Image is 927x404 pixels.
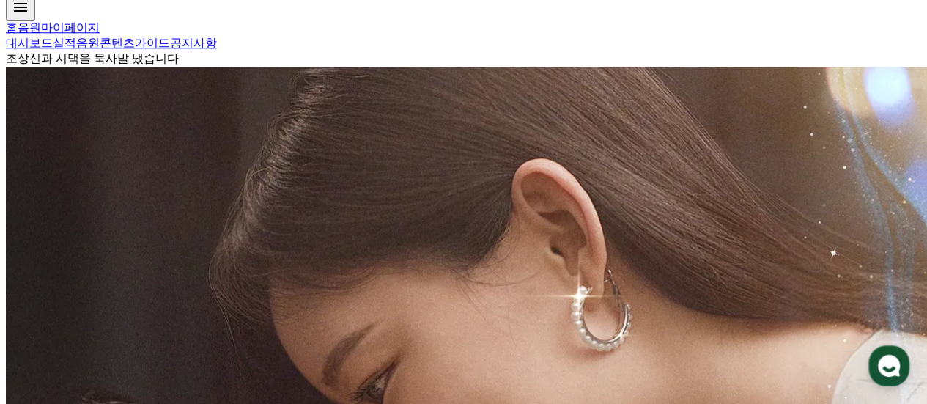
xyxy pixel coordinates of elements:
a: 마이페이지 [41,21,100,34]
div: 조상신과 시댁을 묵사발 냈습니다 [6,51,921,67]
span: 설정 [226,304,244,316]
a: 음원 [76,37,100,49]
a: 설정 [189,282,281,319]
a: 홈 [6,21,18,34]
span: 홈 [46,304,55,316]
span: 대화 [134,305,152,317]
a: 대화 [97,282,189,319]
a: 공지사항 [170,37,217,49]
a: 홈 [4,282,97,319]
a: 가이드 [135,37,170,49]
a: 콘텐츠 [100,37,135,49]
a: 실적 [53,37,76,49]
a: 음원 [18,21,41,34]
a: 대시보드 [6,37,53,49]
